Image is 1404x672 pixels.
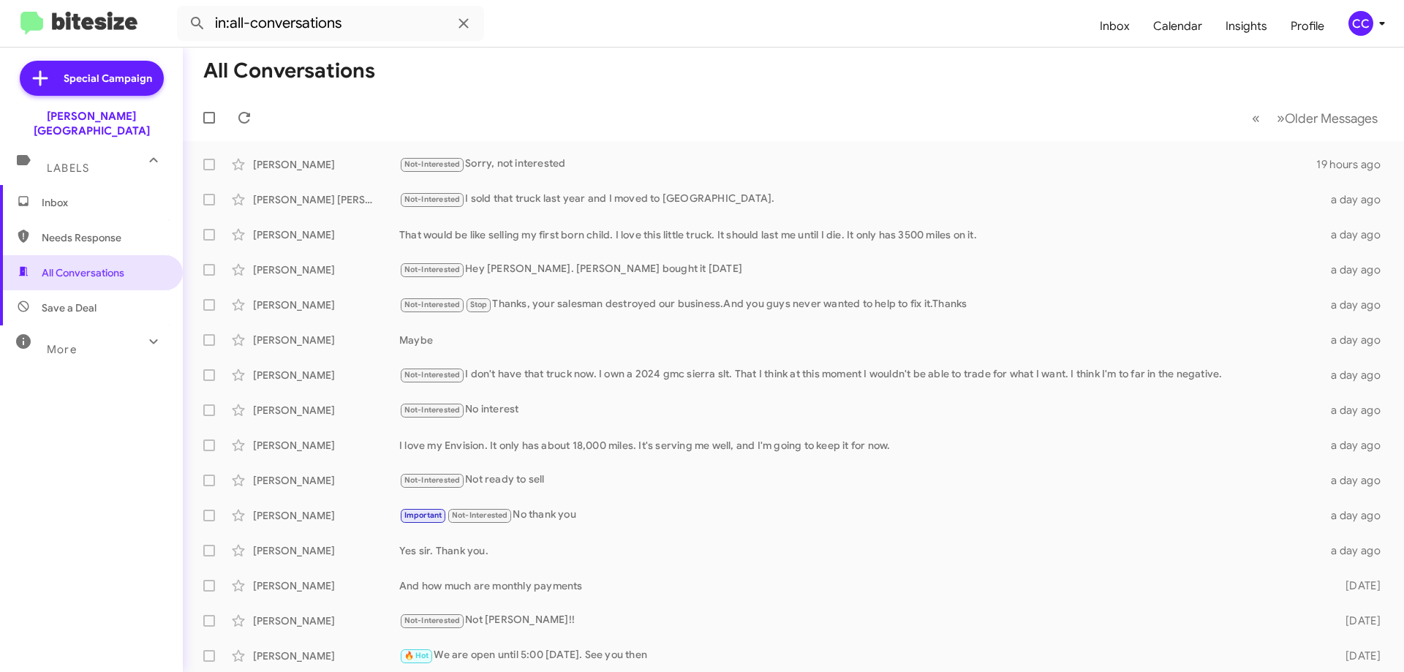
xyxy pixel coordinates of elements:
div: I don't have that truck now. I own a 2024 gmc sierra slt. That I think at this moment I wouldn't ... [399,366,1322,383]
div: Maybe [399,333,1322,347]
div: a day ago [1322,368,1392,382]
a: Insights [1214,5,1279,48]
a: Special Campaign [20,61,164,96]
div: [PERSON_NAME] [253,298,399,312]
h1: All Conversations [203,59,375,83]
div: [PERSON_NAME] [PERSON_NAME] [253,192,399,207]
div: I love my Envision. It only has about 18,000 miles. It's serving me well, and I'm going to keep i... [399,438,1322,453]
div: a day ago [1322,403,1392,418]
div: [PERSON_NAME] [253,263,399,277]
span: Not-Interested [404,300,461,309]
div: [PERSON_NAME] [253,157,399,172]
div: [DATE] [1322,578,1392,593]
div: [DATE] [1322,614,1392,628]
div: Thanks, your salesman destroyed our business.And you guys never wanted to help to fix it.Thanks [399,296,1322,313]
div: Sorry, not interested [399,156,1316,173]
div: [DATE] [1322,649,1392,663]
div: Yes sir. Thank you. [399,543,1322,558]
span: Not-Interested [404,265,461,274]
span: Labels [47,162,89,175]
div: [PERSON_NAME] [253,473,399,488]
span: Important [404,510,442,520]
span: Not-Interested [404,616,461,625]
div: a day ago [1322,543,1392,558]
div: [PERSON_NAME] [253,438,399,453]
nav: Page navigation example [1244,103,1386,133]
span: More [47,343,77,356]
div: [PERSON_NAME] [253,368,399,382]
div: CC [1348,11,1373,36]
div: I sold that truck last year and I moved to [GEOGRAPHIC_DATA]. [399,191,1322,208]
span: » [1277,109,1285,127]
div: [PERSON_NAME] [253,333,399,347]
div: That would be like selling my first born child. I love this little truck. It should last me until... [399,227,1322,242]
span: Stop [470,300,488,309]
div: Hey [PERSON_NAME]. [PERSON_NAME] bought it [DATE] [399,261,1322,278]
div: Not [PERSON_NAME]!! [399,612,1322,629]
span: All Conversations [42,265,124,280]
div: a day ago [1322,227,1392,242]
span: Needs Response [42,230,166,245]
span: Older Messages [1285,110,1378,127]
button: CC [1336,11,1388,36]
span: Not-Interested [404,475,461,485]
input: Search [177,6,484,41]
span: Not-Interested [452,510,508,520]
div: [PERSON_NAME] [253,578,399,593]
div: No thank you [399,507,1322,524]
span: Not-Interested [404,370,461,380]
div: a day ago [1322,438,1392,453]
div: We are open until 5:00 [DATE]. See you then [399,647,1322,664]
a: Inbox [1088,5,1141,48]
div: a day ago [1322,333,1392,347]
div: [PERSON_NAME] [253,649,399,663]
div: a day ago [1322,263,1392,277]
div: [PERSON_NAME] [253,403,399,418]
span: Save a Deal [42,301,97,315]
div: [PERSON_NAME] [253,508,399,523]
span: 🔥 Hot [404,651,429,660]
div: [PERSON_NAME] [253,543,399,558]
button: Previous [1243,103,1269,133]
div: And how much are monthly payments [399,578,1322,593]
span: Special Campaign [64,71,152,86]
div: Not ready to sell [399,472,1322,488]
div: 19 hours ago [1316,157,1392,172]
div: a day ago [1322,192,1392,207]
span: Not-Interested [404,159,461,169]
button: Next [1268,103,1386,133]
a: Profile [1279,5,1336,48]
span: Inbox [42,195,166,210]
span: « [1252,109,1260,127]
div: a day ago [1322,473,1392,488]
span: Not-Interested [404,195,461,204]
div: [PERSON_NAME] [253,614,399,628]
span: Not-Interested [404,405,461,415]
a: Calendar [1141,5,1214,48]
div: [PERSON_NAME] [253,227,399,242]
div: No interest [399,401,1322,418]
div: a day ago [1322,298,1392,312]
div: a day ago [1322,508,1392,523]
